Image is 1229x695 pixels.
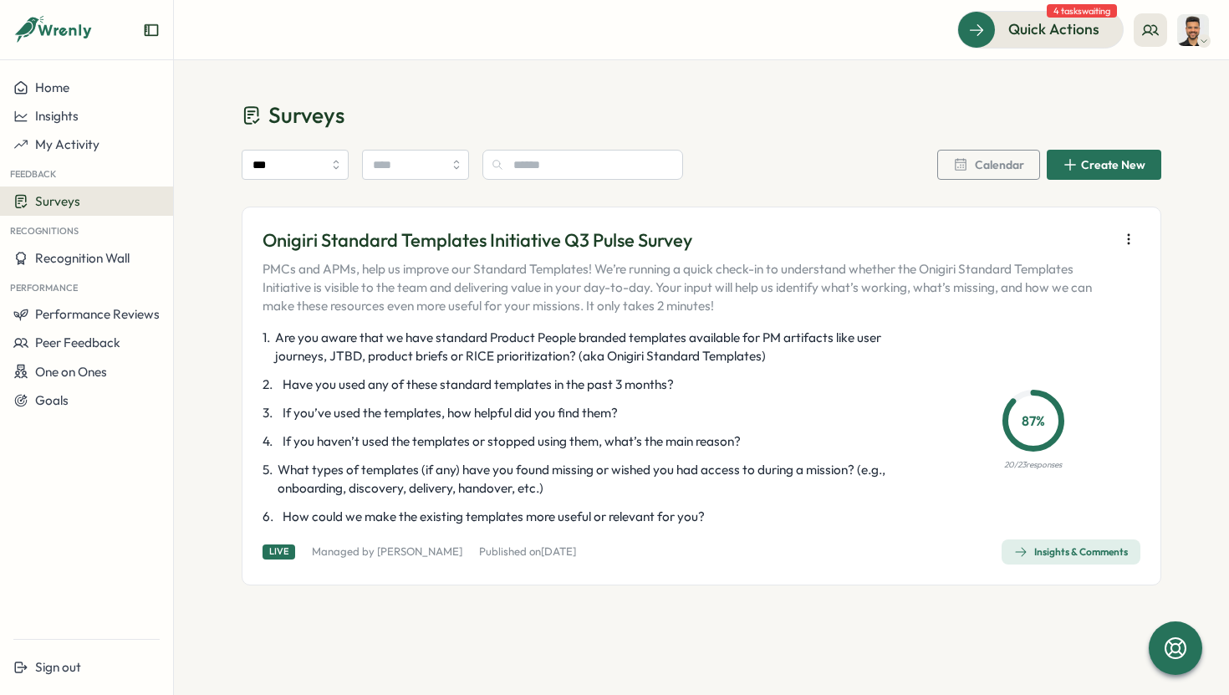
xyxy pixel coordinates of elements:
button: Expand sidebar [143,22,160,38]
span: 5 . [263,461,274,498]
span: Quick Actions [1008,18,1099,40]
span: Recognition Wall [35,250,130,266]
span: 2 . [263,376,279,394]
div: Live [263,544,295,559]
span: 4 tasks waiting [1047,4,1117,18]
span: 3 . [263,404,279,422]
span: Performance Reviews [35,306,160,322]
p: Published on [479,544,576,560]
a: [PERSON_NAME] [377,544,462,558]
span: Surveys [268,100,344,130]
span: [DATE] [541,544,576,558]
button: Create New [1047,150,1161,180]
span: 4 . [263,432,279,451]
p: 20 / 23 responses [1004,458,1062,472]
button: Insights & Comments [1002,539,1140,565]
span: 1 . [263,329,272,365]
span: What types of templates (if any) have you found missing or wished you had access to during a miss... [278,461,905,498]
span: If you’ve used the templates, how helpful did you find them? [283,404,618,422]
p: Managed by [312,544,462,560]
span: Peer Feedback [35,335,120,350]
span: Create New [1081,159,1145,171]
button: Quick Actions [957,11,1124,48]
p: 87 % [1007,411,1059,432]
span: Insights [35,108,79,124]
span: How could we make the existing templates more useful or relevant for you? [283,508,705,526]
span: Goals [35,392,69,408]
span: Calendar [975,159,1024,171]
span: 6 . [263,508,279,526]
span: Surveys [35,193,80,209]
span: My Activity [35,136,99,152]
button: Calendar [937,150,1040,180]
p: PMCs and APMs, help us improve our Standard Templates! We’re running a quick check-in to understa... [263,260,1110,315]
div: Insights & Comments [1014,545,1128,559]
span: Have you used any of these standard templates in the past 3 months? [283,376,674,394]
img: Sagar Verma [1177,14,1209,46]
span: Home [35,79,69,95]
p: Onigiri Standard Templates Initiative Q3 Pulse Survey [263,227,1110,253]
span: If you haven’t used the templates or stopped using them, what’s the main reason? [283,432,741,451]
span: One on Ones [35,364,107,380]
span: Sign out [35,659,81,675]
span: Are you aware that we have standard Product People branded templates available for PM artifacts l... [275,329,905,365]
